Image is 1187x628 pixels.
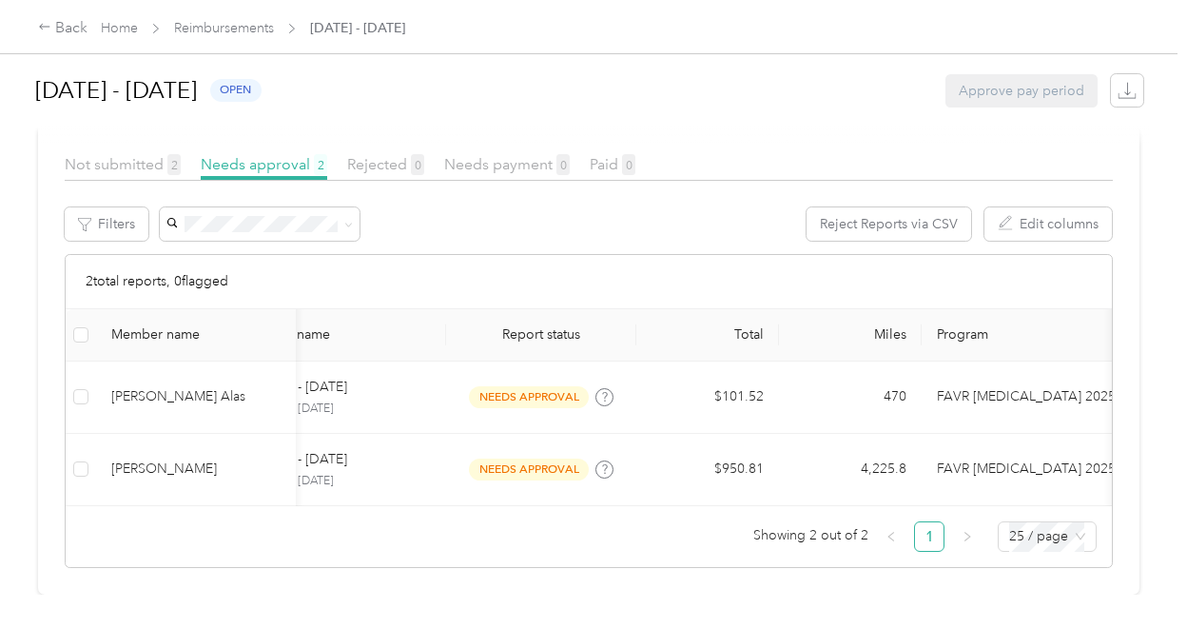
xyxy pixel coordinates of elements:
span: Needs approval [201,155,327,173]
span: open [210,79,262,101]
a: Home [101,20,138,36]
iframe: Everlance-gr Chat Button Frame [1080,521,1187,628]
div: Member name [111,326,281,343]
span: Rejected [347,155,424,173]
th: Member name [96,309,296,362]
td: 470 [779,362,922,434]
div: [PERSON_NAME] Alas [111,386,281,407]
div: Page Size [998,521,1097,552]
span: 0 [622,154,635,175]
span: needs approval [469,386,589,408]
h1: [DATE] - [DATE] [35,68,197,113]
span: 0 [556,154,570,175]
p: [DATE] - [DATE] [252,377,347,398]
li: Next Page [952,521,983,552]
span: Paid [590,155,635,173]
p: FAVR [MEDICAL_DATA] 2025 [937,386,1144,407]
td: 4,225.8 [779,434,922,506]
p: [DATE] - [DATE] [252,473,431,490]
button: Filters [65,207,148,241]
span: 2 [167,154,181,175]
span: 25 / page [1009,522,1085,551]
span: Not submitted [65,155,181,173]
button: Reject Reports via CSV [807,207,971,241]
span: Needs payment [444,155,570,173]
th: Program [922,309,1159,362]
button: left [876,521,906,552]
span: left [885,531,897,542]
td: FAVR Plan B 2025 [922,362,1159,434]
th: Report name [237,309,446,362]
a: Reimbursements [174,20,274,36]
span: needs approval [469,459,589,481]
span: 2 [314,154,327,175]
button: Edit columns [984,207,1112,241]
td: $101.52 [636,362,779,434]
div: 2 total reports, 0 flagged [66,255,1112,309]
p: [DATE] - [DATE] [252,449,347,470]
div: Back [38,17,88,40]
span: [DATE] - [DATE] [310,18,405,38]
a: 1 [915,522,944,551]
td: $950.81 [636,434,779,506]
span: Report status [461,326,621,343]
li: 1 [914,521,944,552]
div: Total [652,326,764,343]
span: Showing 2 out of 2 [753,521,868,550]
p: [DATE] - [DATE] [252,401,431,418]
td: FAVR Plan B 2025 [922,434,1159,506]
button: right [952,521,983,552]
div: Miles [794,326,906,343]
span: 0 [411,154,424,175]
div: [PERSON_NAME] [111,459,281,480]
li: Previous Page [876,521,906,552]
span: right [962,531,973,542]
p: FAVR [MEDICAL_DATA] 2025 [937,459,1144,480]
